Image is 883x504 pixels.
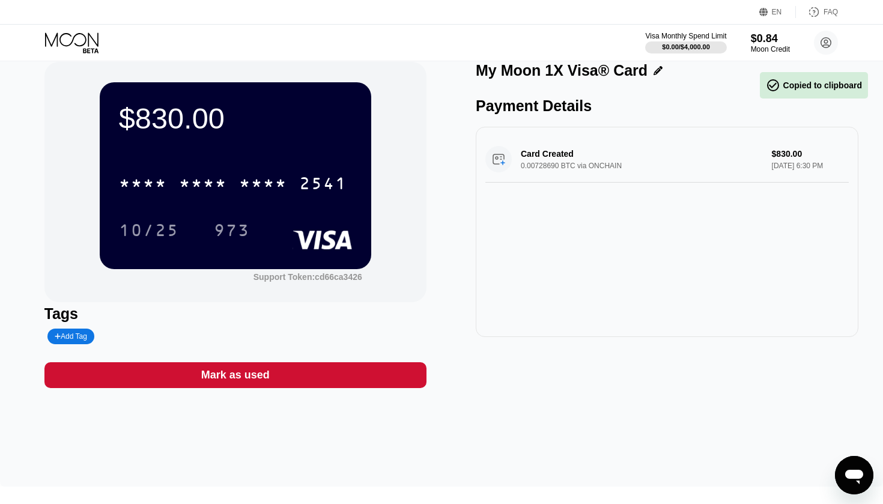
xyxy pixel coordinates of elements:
[47,329,94,344] div: Add Tag
[751,45,790,53] div: Moon Credit
[55,332,87,341] div: Add Tag
[44,305,427,323] div: Tags
[766,78,862,93] div: Copied to clipboard
[772,8,782,16] div: EN
[205,215,259,245] div: 973
[751,32,790,53] div: $0.84Moon Credit
[645,32,726,53] div: Visa Monthly Spend Limit$0.00/$4,000.00
[201,368,270,382] div: Mark as used
[835,456,873,494] iframe: Button to launch messaging window
[824,8,838,16] div: FAQ
[110,215,188,245] div: 10/25
[299,175,347,195] div: 2541
[119,102,352,135] div: $830.00
[214,222,250,241] div: 973
[253,272,362,282] div: Support Token:cd66ca3426
[44,362,427,388] div: Mark as used
[119,222,179,241] div: 10/25
[645,32,726,40] div: Visa Monthly Spend Limit
[253,272,362,282] div: Support Token: cd66ca3426
[476,97,858,115] div: Payment Details
[751,32,790,45] div: $0.84
[759,6,796,18] div: EN
[476,62,648,79] div: My Moon 1X Visa® Card
[662,43,710,50] div: $0.00 / $4,000.00
[796,6,838,18] div: FAQ
[766,78,780,93] span: 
